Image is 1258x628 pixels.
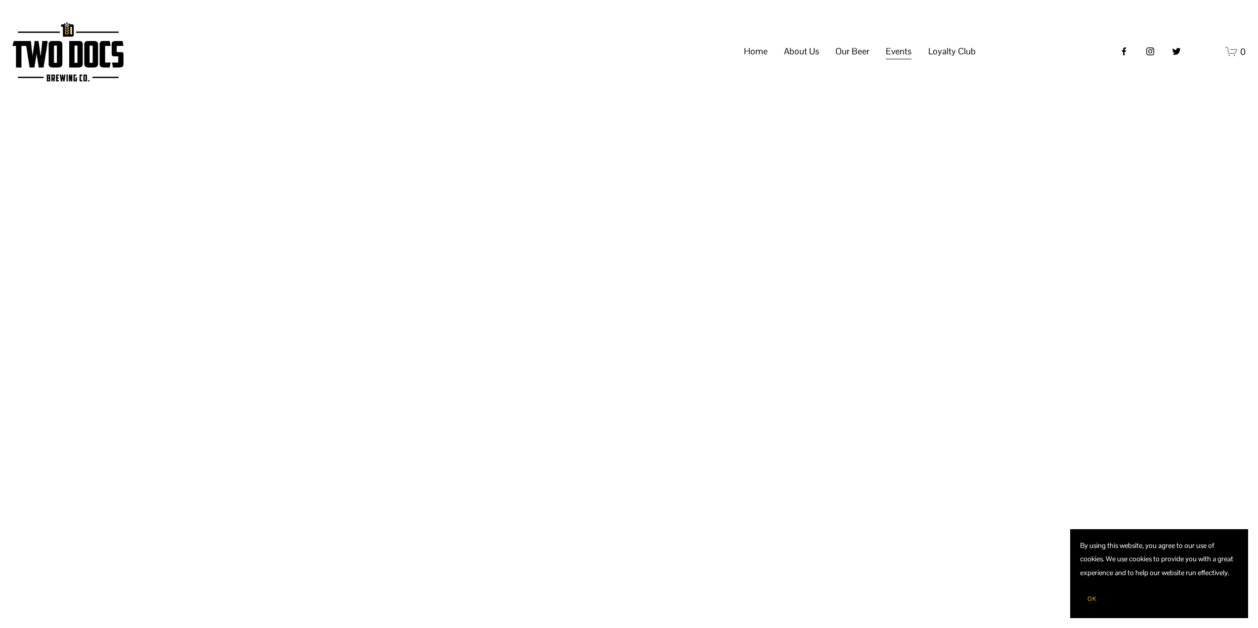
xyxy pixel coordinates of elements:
[12,22,123,82] img: Two Docs Brewing Co.
[1171,46,1181,56] a: twitter-unauth
[1080,589,1104,608] button: OK
[1225,45,1246,58] a: 0 items in cart
[1070,529,1248,618] section: Cookie banner
[835,42,869,61] a: folder dropdown
[1087,595,1096,603] span: OK
[886,42,911,61] a: folder dropdown
[1080,539,1238,580] p: By using this website, you agree to our use of cookies. We use cookies to provide you with a grea...
[928,42,976,61] a: folder dropdown
[1145,46,1155,56] a: instagram-unauth
[835,43,869,60] span: Our Beer
[886,43,911,60] span: Events
[928,43,976,60] span: Loyalty Club
[1240,46,1246,57] span: 0
[744,42,768,61] a: Home
[784,42,819,61] a: folder dropdown
[784,43,819,60] span: About Us
[1119,46,1129,56] a: Facebook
